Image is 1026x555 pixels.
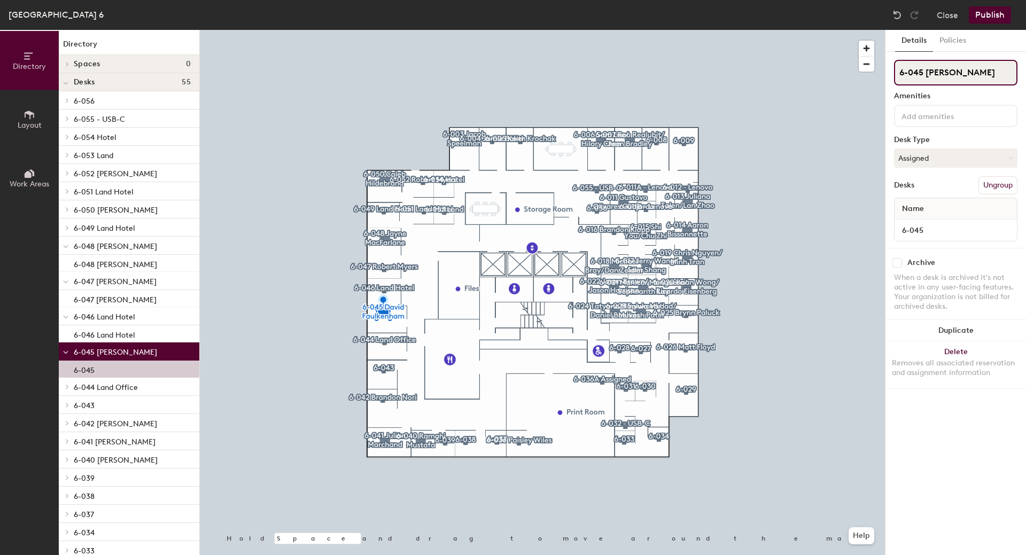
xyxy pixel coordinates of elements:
[907,259,935,267] div: Archive
[899,109,996,122] input: Add amenities
[74,327,135,340] p: 6-046 Land Hotel
[74,456,158,465] span: 6-040 [PERSON_NAME]
[892,10,903,20] img: Undo
[978,176,1017,194] button: Ungroup
[182,78,191,87] span: 55
[885,320,1026,341] button: Duplicate
[897,223,1015,238] input: Unnamed desk
[892,358,1020,378] div: Removes all associated reservation and assignment information
[74,97,95,106] span: 6-056
[849,527,874,544] button: Help
[74,492,95,501] span: 6-038
[74,363,95,375] p: 6-045
[74,528,95,537] span: 6-034
[74,169,157,178] span: 6-052 [PERSON_NAME]
[74,437,156,447] span: 6-041 [PERSON_NAME]
[897,199,929,218] span: Name
[969,6,1011,24] button: Publish
[895,30,933,52] button: Details
[74,78,95,87] span: Desks
[933,30,973,52] button: Policies
[74,419,157,428] span: 6-042 [PERSON_NAME]
[74,224,135,233] span: 6-049 Land Hotel
[74,292,157,304] p: 6-047 [PERSON_NAME]
[909,10,920,20] img: Redo
[74,206,158,215] span: 6-050 [PERSON_NAME]
[74,242,157,251] span: 6-048 [PERSON_NAME]
[10,179,49,189] span: Work Areas
[74,257,157,269] p: 6-048 [PERSON_NAME]
[74,187,134,197] span: 6-051 Land Hotel
[74,474,95,483] span: 6-039
[74,510,94,519] span: 6-037
[894,273,1017,311] div: When a desk is archived it's not active in any user-facing features. Your organization is not bil...
[937,6,958,24] button: Close
[186,60,191,68] span: 0
[18,121,42,130] span: Layout
[74,401,95,410] span: 6-043
[74,348,157,357] span: 6-045 [PERSON_NAME]
[74,312,135,322] span: 6-046 Land Hotel
[74,115,125,124] span: 6-055 - USB-C
[894,181,914,190] div: Desks
[74,277,157,286] span: 6-047 [PERSON_NAME]
[894,136,1017,144] div: Desk Type
[59,38,199,55] h1: Directory
[9,8,104,21] div: [GEOGRAPHIC_DATA] 6
[13,62,46,71] span: Directory
[894,92,1017,100] div: Amenities
[885,341,1026,388] button: DeleteRemoves all associated reservation and assignment information
[894,148,1017,168] button: Assigned
[74,383,138,392] span: 6-044 Land Office
[74,133,116,142] span: 6-054 Hotel
[74,60,100,68] span: Spaces
[74,151,113,160] span: 6-053 Land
